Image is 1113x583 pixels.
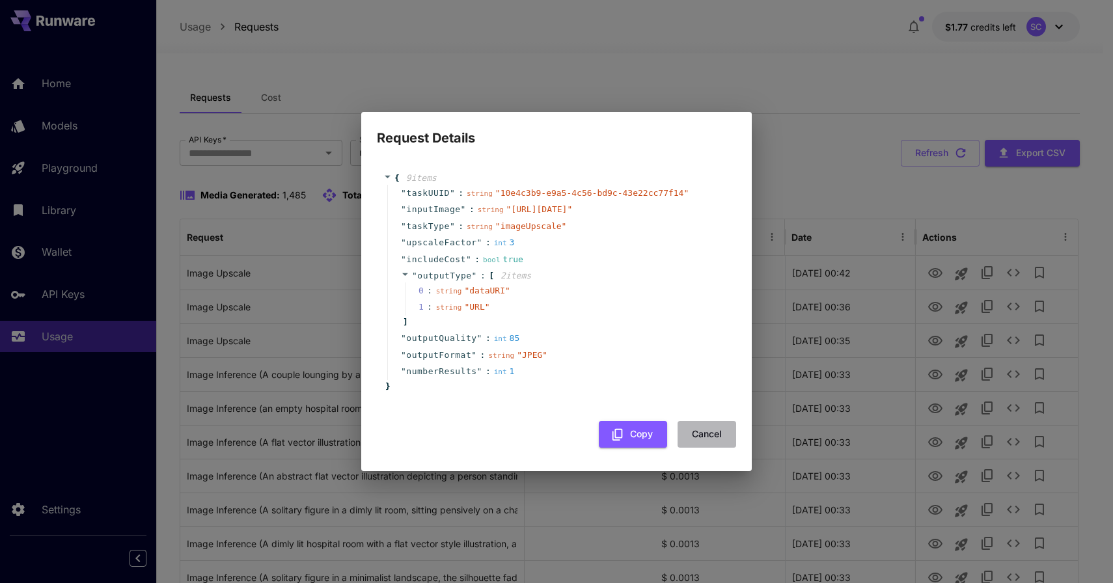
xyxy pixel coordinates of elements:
span: int [494,334,507,343]
span: 1 [419,301,436,314]
div: 85 [494,332,520,345]
span: " [401,366,406,376]
span: " [450,221,455,231]
span: 2 item s [501,271,531,280]
span: } [383,380,391,393]
span: ] [401,316,408,329]
span: : [486,365,491,378]
span: " [477,237,482,247]
span: taskType [406,220,450,233]
span: : [480,349,486,362]
span: " JPEG " [517,350,547,360]
span: : [469,203,474,216]
h2: Request Details [361,112,752,148]
button: Copy [599,421,667,448]
span: " [401,237,406,247]
span: " dataURI " [464,286,510,295]
span: " [401,188,406,198]
span: upscaleFactor [406,236,476,249]
div: : [427,284,432,297]
span: : [458,220,463,233]
span: numberResults [406,365,476,378]
span: string [436,287,462,295]
div: 1 [494,365,515,378]
span: outputType [417,271,471,280]
span: " URL " [464,302,489,312]
span: " [472,271,477,280]
span: " [450,188,455,198]
span: taskUUID [406,187,450,200]
span: " [401,204,406,214]
span: int [494,368,507,376]
span: " [401,254,406,264]
span: { [394,172,400,185]
span: string [488,351,514,360]
div: true [483,253,523,266]
span: 0 [419,284,436,297]
span: : [486,332,491,345]
span: string [467,223,493,231]
span: 9 item s [406,173,437,183]
span: includeCost [406,253,466,266]
span: " [471,350,476,360]
span: : [480,269,486,282]
span: " [URL][DATE] " [506,204,573,214]
span: " imageUpscale " [495,221,567,231]
span: : [474,253,480,266]
span: string [478,206,504,214]
span: : [458,187,463,200]
span: " [461,204,466,214]
span: inputImage [406,203,460,216]
button: Cancel [678,421,736,448]
span: : [486,236,491,249]
span: " [477,333,482,343]
span: " [401,350,406,360]
span: " [477,366,482,376]
span: " 10e4c3b9-e9a5-4c56-bd9c-43e22cc77f14 " [495,188,689,198]
span: " [401,221,406,231]
span: outputFormat [406,349,471,362]
span: " [401,333,406,343]
div: 3 [494,236,515,249]
span: " [466,254,471,264]
span: outputQuality [406,332,476,345]
span: bool [483,256,501,264]
div: : [427,301,432,314]
span: string [436,303,462,312]
span: int [494,239,507,247]
span: [ [489,269,494,282]
span: " [412,271,417,280]
span: string [467,189,493,198]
